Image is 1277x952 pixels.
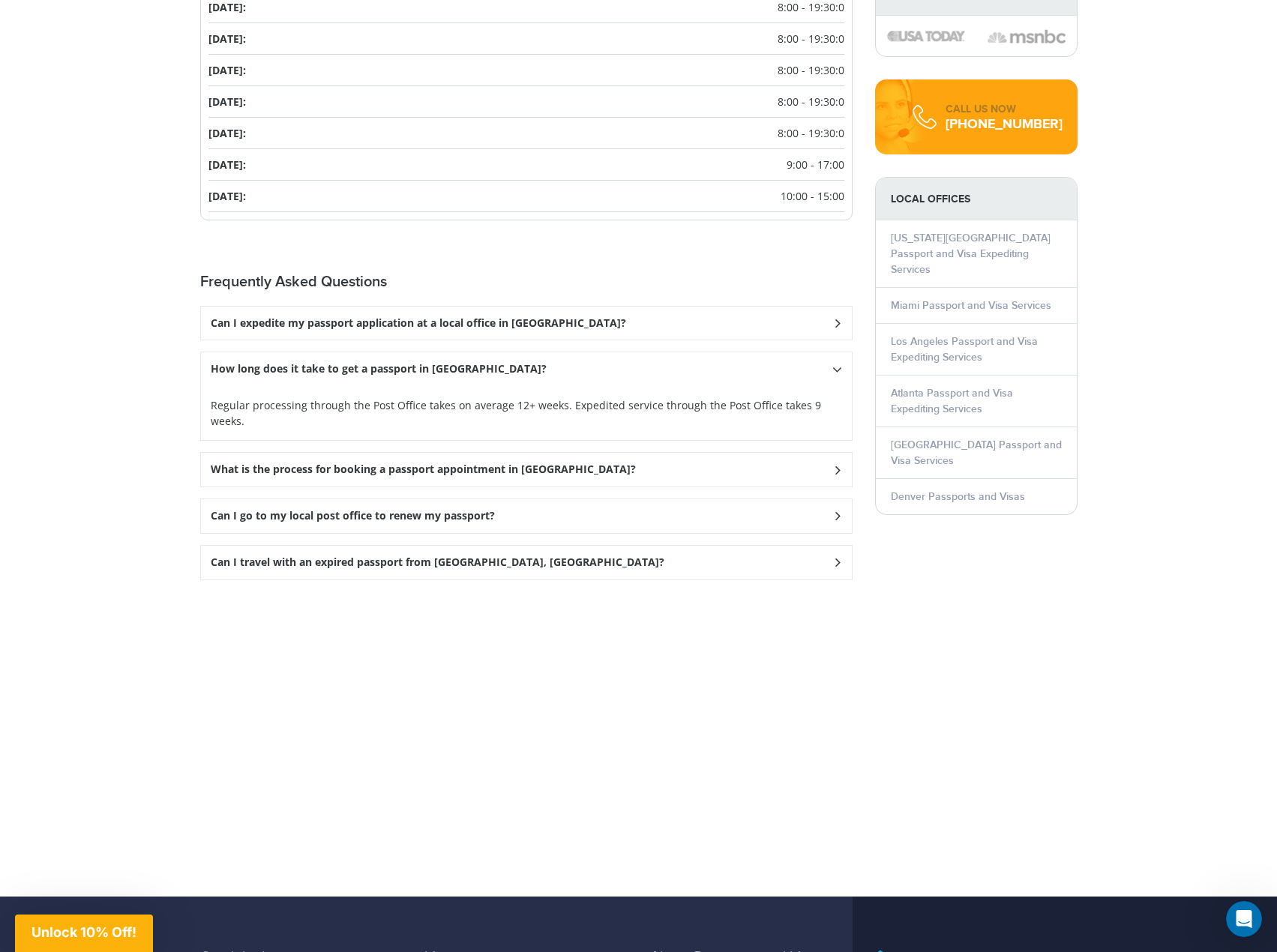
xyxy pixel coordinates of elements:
div: Unlock 10% Off! [15,915,153,952]
h3: How long does it take to get a passport in [GEOGRAPHIC_DATA]? [211,363,547,376]
h3: Can I expedite my passport application at a local office in [GEOGRAPHIC_DATA]? [211,317,626,330]
a: Atlanta Passport and Visa Expediting Services [891,387,1013,415]
h3: Can I travel with an expired passport from [GEOGRAPHIC_DATA], [GEOGRAPHIC_DATA]? [211,556,664,569]
p: Regular processing through the Post Office takes on average 12+ weeks. Expedited service through ... [211,397,842,429]
li: [DATE]: [208,181,844,212]
span: 8:00 - 19:30:0 [778,125,844,141]
li: [DATE]: [208,55,844,86]
span: Unlock 10% Off! [31,924,136,940]
img: image description [887,31,965,41]
iframe: Intercom live chat [1226,901,1262,937]
h3: What is the process for booking a passport appointment in [GEOGRAPHIC_DATA]? [211,463,636,476]
li: [DATE]: [208,149,844,181]
iframe: fb:comments Facebook Social Plugin [200,591,853,799]
span: 8:00 - 19:30:0 [778,62,844,78]
div: [PHONE_NUMBER] [946,117,1063,132]
a: Miami Passport and Visa Services [891,299,1051,312]
span: 8:00 - 19:30:0 [778,31,844,46]
div: CALL US NOW [946,102,1063,117]
span: 10:00 - 15:00 [781,188,844,204]
span: 9:00 - 17:00 [787,157,844,172]
a: [GEOGRAPHIC_DATA] Passport and Visa Services [891,439,1062,467]
h2: Frequently Asked Questions [200,273,853,291]
li: [DATE]: [208,23,844,55]
li: [DATE]: [208,86,844,118]
span: 8:00 - 19:30:0 [778,94,844,109]
a: [US_STATE][GEOGRAPHIC_DATA] Passport and Visa Expediting Services [891,232,1051,276]
a: Denver Passports and Visas [891,490,1025,503]
h3: Can I go to my local post office to renew my passport? [211,510,495,522]
a: Los Angeles Passport and Visa Expediting Services [891,335,1038,364]
img: image description [988,28,1066,46]
li: [DATE]: [208,118,844,149]
strong: LOCAL OFFICES [876,178,1077,220]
